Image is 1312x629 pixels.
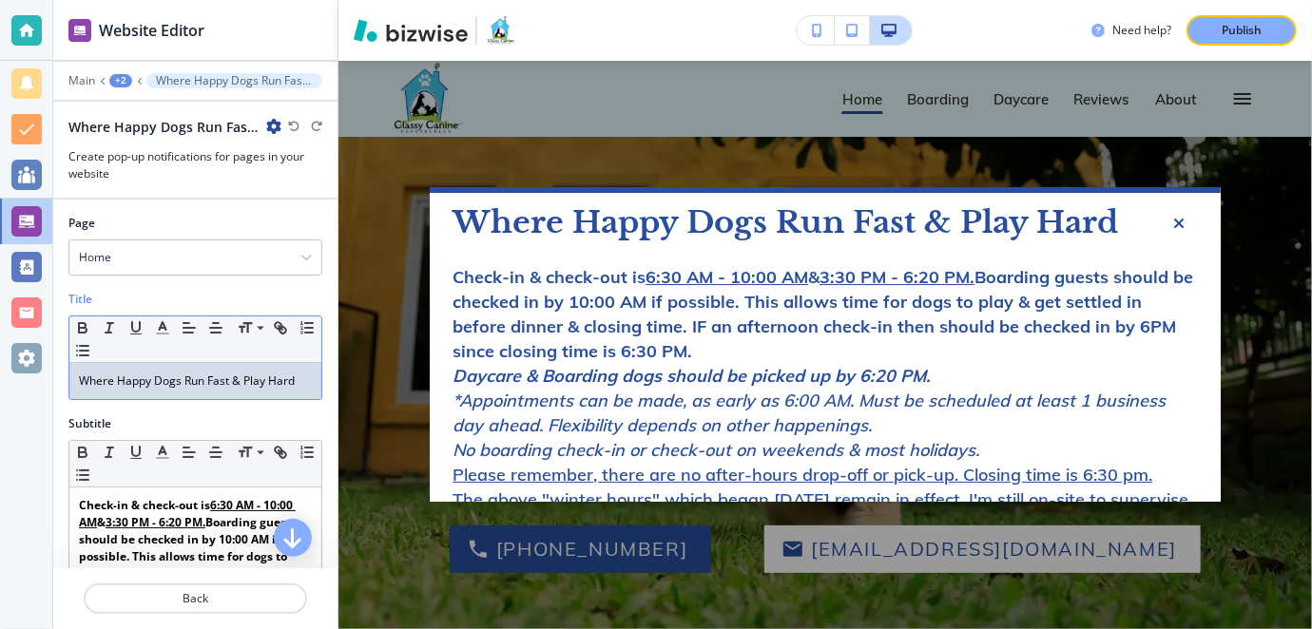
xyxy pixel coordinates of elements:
[68,215,95,232] h2: Page
[99,19,204,42] h2: Website Editor
[354,19,468,42] img: Bizwise Logo
[453,464,1152,486] u: Please remember, there are no after-hours drop-off or pick-up. Closing time is 6:30 pm.
[146,73,322,88] button: Where Happy Dogs Run Fast & Play Hard
[1222,22,1262,39] p: Publish
[1187,15,1297,46] button: Publish
[68,74,95,87] button: Main
[453,390,1166,436] em: *Appointments can be made, as early as 6:00 AM. Must be scheduled at least 1 business day ahead. ...
[453,487,1198,562] p: The above "winter hours" which began [DATE] remain in effect. I'm still on-site to supervise dayc...
[68,148,322,182] h3: Create pop-up notifications for pages in your website
[1112,22,1171,39] h3: Need help?
[453,365,931,387] em: Daycare & Boarding dogs should be picked up by 6:20 PM.
[68,415,111,432] h2: Subtitle
[820,266,974,288] u: 3:30 PM - 6:20 PM.
[68,291,92,308] h2: Title
[79,372,312,390] p: Where Happy Dogs Run Fast & Play Hard
[156,74,313,87] p: Where Happy Dogs Run Fast & Play Hard
[68,117,259,137] h2: Where Happy Dogs Run Fast & Play Hard
[79,497,296,530] u: 6:30 AM - 10:00 AM
[84,583,307,614] button: Back
[453,439,979,461] em: No boarding check-in or check-out on weekends & most holidays.
[646,266,808,288] u: 6:30 AM - 10:00 AM
[106,514,205,530] u: 3:30 PM - 6:20 PM.
[79,249,111,266] h4: Home
[109,74,132,87] button: +2
[68,19,91,42] img: editor icon
[453,266,1193,362] strong: Check-in & check-out is & Boarding guests should be checked in by 10:00 AM if possible. This allo...
[453,204,1118,240] p: Where Happy Dogs Run Fast & Play Hard
[86,590,305,607] p: Back
[485,15,517,46] img: Your Logo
